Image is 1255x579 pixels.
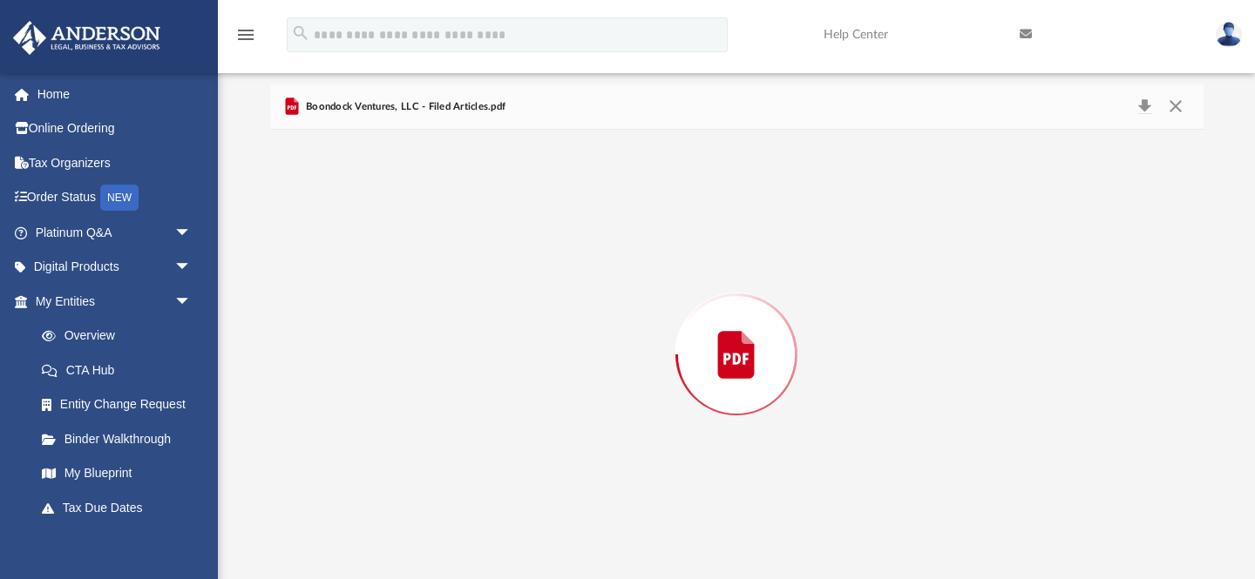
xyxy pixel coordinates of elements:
[24,421,218,456] a: Binder Walkthrough
[12,77,218,111] a: Home
[12,111,218,146] a: Online Ordering
[174,250,209,286] span: arrow_drop_down
[24,353,218,387] a: CTA Hub
[24,490,218,525] a: Tax Due Dates
[100,185,139,211] div: NEW
[12,250,218,285] a: Digital Productsarrow_drop_down
[1160,95,1191,119] button: Close
[12,180,218,216] a: Order StatusNEW
[12,215,218,250] a: Platinum Q&Aarrow_drop_down
[24,387,218,422] a: Entity Change Request
[235,33,256,45] a: menu
[24,456,209,491] a: My Blueprint
[12,145,218,180] a: Tax Organizers
[291,24,310,43] i: search
[12,284,218,319] a: My Entitiesarrow_drop_down
[302,99,506,115] span: Boondock Ventures, LLC - Filed Articles.pdf
[235,24,256,45] i: menu
[24,319,218,353] a: Overview
[1216,22,1242,47] img: User Pic
[1129,95,1161,119] button: Download
[174,215,209,251] span: arrow_drop_down
[8,21,166,55] img: Anderson Advisors Platinum Portal
[174,284,209,320] span: arrow_drop_down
